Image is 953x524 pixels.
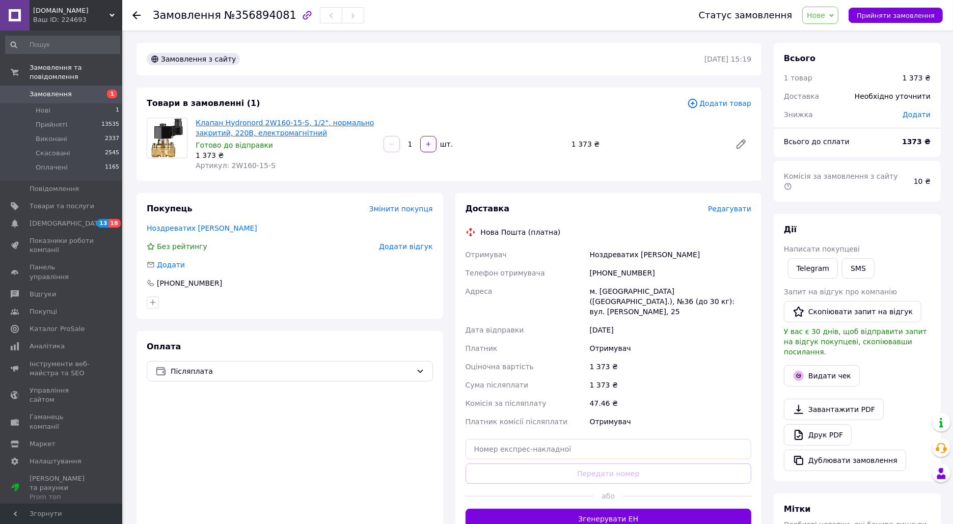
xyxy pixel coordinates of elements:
span: Готово до відправки [196,141,273,149]
span: У вас є 30 днів, щоб відправити запит на відгук покупцеві, скопіювавши посилання. [784,327,927,356]
span: Маркет [30,439,56,449]
div: 1 373 ₴ [196,150,375,160]
span: 13 [97,219,108,228]
span: Виконані [36,134,67,144]
span: Hot.LAND [33,6,110,15]
span: Аналітика [30,342,65,351]
span: Мітки [784,504,811,514]
span: Прийняті [36,120,67,129]
span: 1 [107,90,117,98]
span: Покупці [30,307,57,316]
span: Змінити покупця [369,205,433,213]
span: Додати [157,261,185,269]
span: №356894081 [224,9,296,21]
span: Адреса [466,287,493,295]
a: Редагувати [731,134,751,154]
img: Клапан Hydronord 2W160-15-S, 1/2", нормально закритий, 220В, електромагнітний [151,118,183,158]
span: Інструменти веб-майстра та SEO [30,360,94,378]
span: Оціночна вартість [466,363,534,371]
span: Написати покупцеві [784,245,860,253]
button: Прийняти замовлення [849,8,943,23]
span: Всього до сплати [784,137,850,146]
span: Додати товар [687,98,751,109]
span: Управління сайтом [30,386,94,404]
div: Prom топ [30,492,94,502]
span: 2337 [105,134,119,144]
span: Показники роботи компанії [30,236,94,255]
div: 47.46 ₴ [588,394,753,412]
span: Товари та послуги [30,202,94,211]
a: Клапан Hydronord 2W160-15-S, 1/2", нормально закритий, 220В, електромагнітний [196,119,374,137]
div: Статус замовлення [699,10,793,20]
span: Скасовані [36,149,70,158]
span: Прийняти замовлення [857,12,935,19]
div: Нова Пошта (платна) [478,227,563,237]
a: Telegram [788,258,838,279]
span: Доставка [466,204,510,213]
span: 2545 [105,149,119,158]
span: Оплачені [36,163,68,172]
div: 1 373 ₴ [903,73,931,83]
span: [PERSON_NAME] та рахунки [30,474,94,502]
span: Замовлення [30,90,72,99]
button: Скопіювати запит на відгук [784,301,921,322]
span: 1 товар [784,74,812,82]
span: Додати відгук [379,242,432,251]
div: Повернутися назад [132,10,141,20]
span: Платник [466,344,498,352]
div: шт. [438,139,454,149]
div: Необхідно уточнити [849,85,937,107]
span: Відгуки [30,290,56,299]
div: [PHONE_NUMBER] [156,278,223,288]
span: Оплата [147,342,181,351]
input: Номер експрес-накладної [466,439,752,459]
a: Завантажити PDF [784,399,884,420]
span: Доставка [784,92,819,100]
div: 1 373 ₴ [588,357,753,376]
span: 1 [116,106,119,115]
span: Панель управління [30,263,94,281]
span: Дата відправки [466,326,524,334]
span: Дії [784,225,797,234]
span: Комісія за замовлення з сайту [784,172,900,190]
span: Отримувач [466,251,507,259]
span: 13535 [101,120,119,129]
span: Гаманець компанії [30,412,94,431]
span: Покупець [147,204,193,213]
div: Ноздреватих [PERSON_NAME] [588,245,753,264]
div: м. [GEOGRAPHIC_DATA] ([GEOGRAPHIC_DATA].), №36 (до 30 кг): вул. [PERSON_NAME], 25 [588,282,753,321]
span: Знижка [784,111,813,119]
div: 10 ₴ [908,170,937,192]
span: Додати [903,111,931,119]
span: Всього [784,53,815,63]
a: Ноздреватих [PERSON_NAME] [147,224,257,232]
div: Ваш ID: 224693 [33,15,122,24]
div: Отримувач [588,339,753,357]
input: Пошук [5,36,120,54]
a: Друк PDF [784,424,852,446]
button: Видати чек [784,365,860,387]
span: 1165 [105,163,119,172]
time: [DATE] 15:19 [704,55,751,63]
div: 1 373 ₴ [567,137,727,151]
span: Комісія за післяплату [466,399,547,407]
span: Повідомлення [30,184,79,194]
div: 1 373 ₴ [588,376,753,394]
span: Каталог ProSale [30,324,85,334]
span: [DEMOGRAPHIC_DATA] [30,219,105,228]
span: Нові [36,106,50,115]
span: Товари в замовленні (1) [147,98,260,108]
span: Нове [807,11,825,19]
div: Отримувач [588,412,753,431]
div: Замовлення з сайту [147,53,240,65]
span: 18 [108,219,120,228]
b: 1373 ₴ [902,137,931,146]
span: Сума післяплати [466,381,529,389]
span: Артикул: 2W160-15-S [196,161,276,170]
span: Замовлення та повідомлення [30,63,122,81]
span: Замовлення [153,9,221,21]
div: [DATE] [588,321,753,339]
span: Платник комісії післяплати [466,418,568,426]
span: Налаштування [30,457,81,466]
span: Післяплата [171,366,412,377]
